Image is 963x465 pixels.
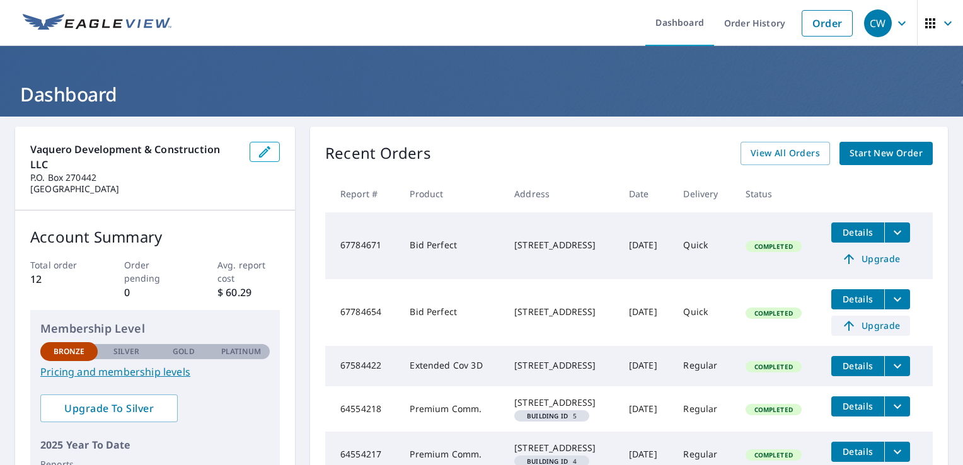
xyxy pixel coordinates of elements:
[831,442,884,462] button: detailsBtn-64554217
[124,258,187,285] p: Order pending
[802,10,853,37] a: Order
[514,306,609,318] div: [STREET_ADDRESS]
[747,405,800,414] span: Completed
[217,285,280,300] p: $ 60.29
[839,318,902,333] span: Upgrade
[839,142,933,165] a: Start New Order
[325,386,400,432] td: 64554218
[850,146,923,161] span: Start New Order
[673,175,735,212] th: Delivery
[30,172,239,183] p: P.O. Box 270442
[325,212,400,279] td: 67784671
[325,142,431,165] p: Recent Orders
[619,212,674,279] td: [DATE]
[40,364,270,379] a: Pricing and membership levels
[673,212,735,279] td: Quick
[400,175,504,212] th: Product
[673,346,735,386] td: Regular
[864,9,892,37] div: CW
[519,458,584,464] span: 4
[884,289,910,309] button: filesDropdownBtn-67784654
[831,222,884,243] button: detailsBtn-67784671
[884,442,910,462] button: filesDropdownBtn-64554217
[54,346,85,357] p: Bronze
[839,226,877,238] span: Details
[40,394,178,422] a: Upgrade To Silver
[884,396,910,416] button: filesDropdownBtn-64554218
[325,279,400,346] td: 67784654
[124,285,187,300] p: 0
[173,346,194,357] p: Gold
[30,226,280,248] p: Account Summary
[217,258,280,285] p: Avg. report cost
[839,400,877,412] span: Details
[400,212,504,279] td: Bid Perfect
[619,386,674,432] td: [DATE]
[831,289,884,309] button: detailsBtn-67784654
[504,175,619,212] th: Address
[747,362,800,371] span: Completed
[751,146,820,161] span: View All Orders
[839,293,877,305] span: Details
[514,442,609,454] div: [STREET_ADDRESS]
[619,346,674,386] td: [DATE]
[400,386,504,432] td: Premium Comm.
[113,346,140,357] p: Silver
[831,396,884,416] button: detailsBtn-64554218
[30,272,93,287] p: 12
[30,258,93,272] p: Total order
[619,279,674,346] td: [DATE]
[884,356,910,376] button: filesDropdownBtn-67584422
[831,356,884,376] button: detailsBtn-67584422
[747,451,800,459] span: Completed
[40,320,270,337] p: Membership Level
[30,142,239,172] p: Vaquero Development & Construction LLC
[514,239,609,251] div: [STREET_ADDRESS]
[619,175,674,212] th: Date
[747,309,800,318] span: Completed
[839,360,877,372] span: Details
[514,396,609,409] div: [STREET_ADDRESS]
[325,175,400,212] th: Report #
[15,81,948,107] h1: Dashboard
[527,458,568,464] em: Building ID
[23,14,171,33] img: EV Logo
[831,249,910,269] a: Upgrade
[50,401,168,415] span: Upgrade To Silver
[519,413,584,419] span: 5
[673,279,735,346] td: Quick
[673,386,735,432] td: Regular
[735,175,822,212] th: Status
[839,251,902,267] span: Upgrade
[400,346,504,386] td: Extended Cov 3D
[884,222,910,243] button: filesDropdownBtn-67784671
[741,142,830,165] a: View All Orders
[221,346,261,357] p: Platinum
[325,346,400,386] td: 67584422
[747,242,800,251] span: Completed
[400,279,504,346] td: Bid Perfect
[30,183,239,195] p: [GEOGRAPHIC_DATA]
[527,413,568,419] em: Building ID
[831,316,910,336] a: Upgrade
[514,359,609,372] div: [STREET_ADDRESS]
[40,437,270,452] p: 2025 Year To Date
[839,445,877,457] span: Details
